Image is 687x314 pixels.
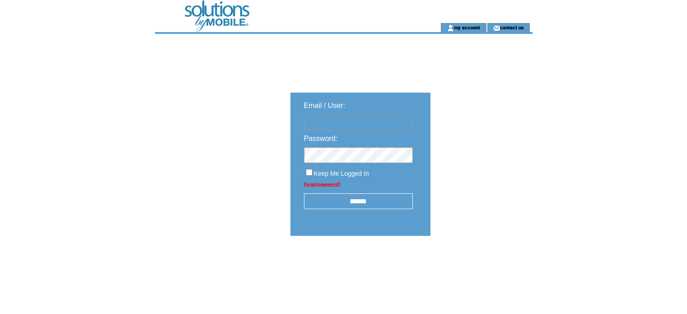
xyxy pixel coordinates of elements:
a: Forgot password? [304,182,341,187]
a: contact us [500,24,524,30]
span: Password: [304,135,338,142]
img: contact_us_icon.gif;jsessionid=1A7DBAFBDF7DBF13CB52F544CB24B361 [493,24,500,32]
img: transparent.png;jsessionid=1A7DBAFBDF7DBF13CB52F544CB24B361 [457,258,502,270]
span: Keep Me Logged In [314,170,369,177]
img: account_icon.gif;jsessionid=1A7DBAFBDF7DBF13CB52F544CB24B361 [447,24,454,32]
span: Email / User: [304,102,346,109]
a: my account [454,24,480,30]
